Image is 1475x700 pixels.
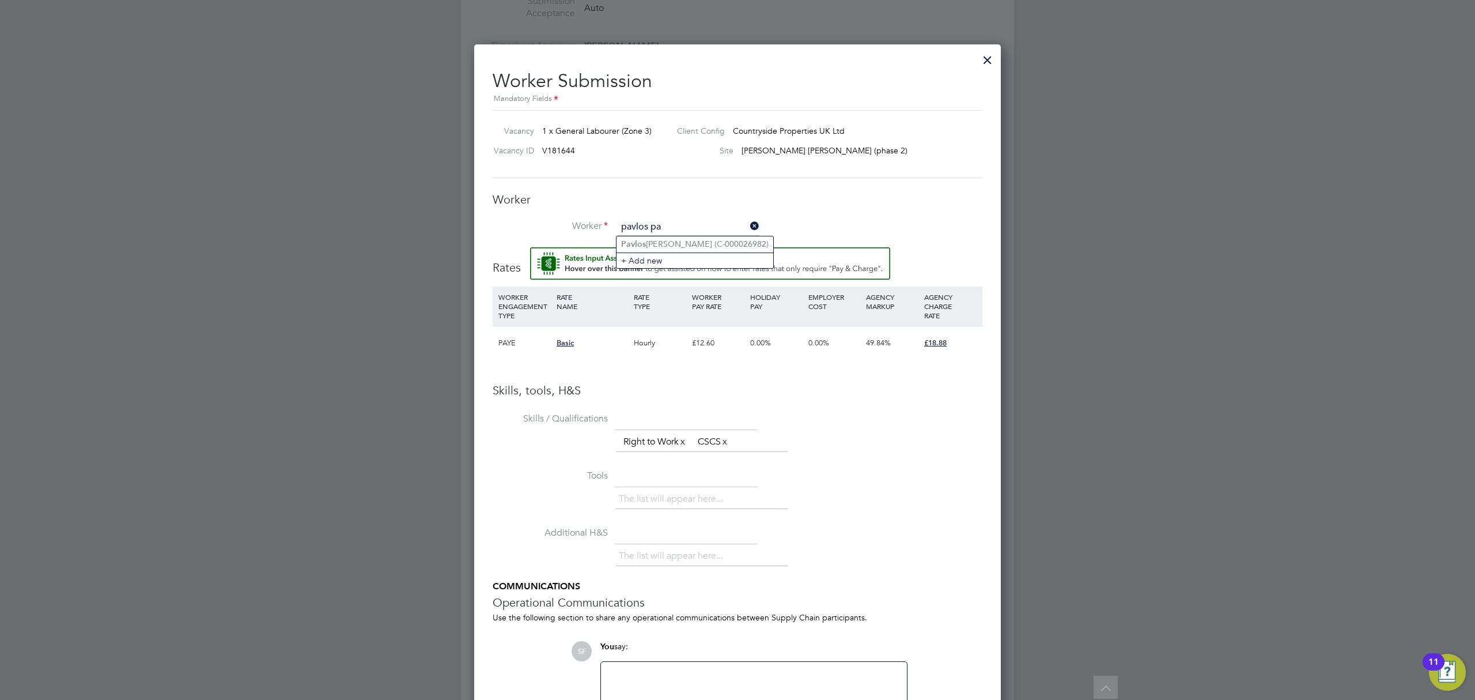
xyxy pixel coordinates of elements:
[493,527,608,539] label: Additional H&S
[488,126,534,136] label: Vacancy
[668,145,733,156] label: Site
[557,338,574,348] span: Basic
[572,641,592,661] span: SF
[496,287,554,326] div: WORKER ENGAGEMENT TYPE
[600,641,907,661] div: say:
[493,612,982,623] div: Use the following section to share any operational communications between Supply Chain participants.
[493,93,982,106] div: Mandatory Fields
[488,145,534,156] label: Vacancy ID
[679,434,687,449] a: x
[747,287,805,317] div: HOLIDAY PAY
[493,470,608,482] label: Tools
[631,326,689,360] div: Hourly
[863,287,921,317] div: AGENCY MARKUP
[621,239,646,249] b: vlos
[721,434,729,449] a: x
[924,338,947,348] span: £18.88
[631,287,689,317] div: RATE TYPE
[493,192,982,207] h3: Worker
[866,338,891,348] span: 49.84%
[621,239,631,249] b: Pa
[742,145,907,156] span: [PERSON_NAME] [PERSON_NAME] (phase 2)
[617,253,773,268] li: + Add new
[750,338,771,348] span: 0.00%
[493,595,982,610] h3: Operational Communications
[617,236,773,252] li: [PERSON_NAME] (C-000026982)
[1429,654,1466,691] button: Open Resource Center, 11 new notifications
[805,287,864,317] div: EMPLOYER COST
[542,145,575,156] span: V181644
[689,287,747,317] div: WORKER PAY RATE
[600,642,614,652] span: You
[1428,662,1439,677] div: 11
[493,61,982,106] h2: Worker Submission
[493,581,982,593] h5: COMMUNICATIONS
[808,338,829,348] span: 0.00%
[668,126,725,136] label: Client Config
[619,548,728,564] li: The list will appear here...
[693,434,733,450] li: CSCS
[733,126,845,136] span: Countryside Properties UK Ltd
[617,219,759,236] input: Search for...
[542,126,652,136] span: 1 x General Labourer (Zone 3)
[619,491,728,507] li: The list will appear here...
[493,220,608,232] label: Worker
[619,434,691,450] li: Right to Work
[493,413,608,425] label: Skills / Qualifications
[530,247,890,280] button: Rate Assistant
[689,326,747,360] div: £12.60
[493,247,982,275] h3: Rates
[921,287,979,326] div: AGENCY CHARGE RATE
[496,326,554,360] div: PAYE
[554,287,631,317] div: RATE NAME
[493,383,982,398] h3: Skills, tools, H&S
